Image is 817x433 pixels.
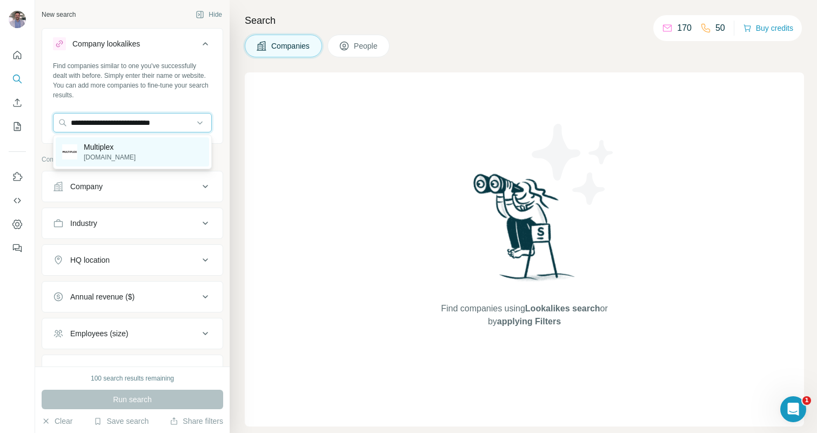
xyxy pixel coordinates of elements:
[42,210,223,236] button: Industry
[70,218,97,229] div: Industry
[9,45,26,65] button: Quick start
[93,416,149,427] button: Save search
[84,152,136,162] p: [DOMAIN_NAME]
[42,247,223,273] button: HQ location
[188,6,230,23] button: Hide
[497,317,561,326] span: applying Filters
[715,22,725,35] p: 50
[42,284,223,310] button: Annual revenue ($)
[70,255,110,265] div: HQ location
[525,304,600,313] span: Lookalikes search
[9,93,26,112] button: Enrich CSV
[9,167,26,186] button: Use Surfe on LinkedIn
[780,396,806,422] iframe: Intercom live chat
[42,155,223,164] p: Company information
[9,215,26,234] button: Dashboard
[70,291,135,302] div: Annual revenue ($)
[42,174,223,199] button: Company
[743,21,793,36] button: Buy credits
[677,22,692,35] p: 170
[354,41,379,51] span: People
[9,11,26,28] img: Avatar
[9,117,26,136] button: My lists
[70,181,103,192] div: Company
[170,416,223,427] button: Share filters
[9,238,26,258] button: Feedback
[91,374,174,383] div: 100 search results remaining
[42,321,223,347] button: Employees (size)
[62,144,77,159] img: Multiplex
[70,328,128,339] div: Employees (size)
[42,10,76,19] div: New search
[802,396,811,405] span: 1
[271,41,311,51] span: Companies
[438,302,611,328] span: Find companies using or by
[42,357,223,383] button: Technologies
[53,61,212,100] div: Find companies similar to one you've successfully dealt with before. Simply enter their name or w...
[42,31,223,61] button: Company lookalikes
[525,116,622,213] img: Surfe Illustration - Stars
[42,416,72,427] button: Clear
[70,365,115,376] div: Technologies
[9,191,26,210] button: Use Surfe API
[468,171,581,291] img: Surfe Illustration - Woman searching with binoculars
[84,142,136,152] p: Multiplex
[72,38,140,49] div: Company lookalikes
[9,69,26,89] button: Search
[245,13,804,28] h4: Search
